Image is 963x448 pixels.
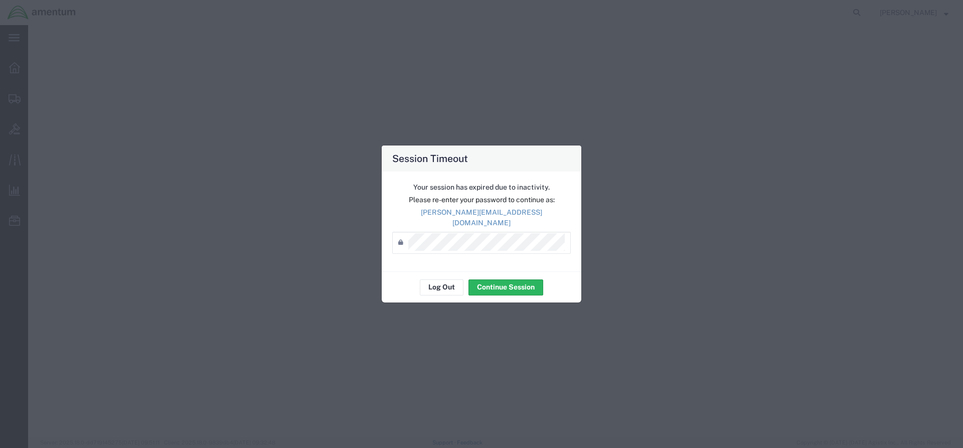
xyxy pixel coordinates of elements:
p: Please re-enter your password to continue as: [392,195,571,205]
p: Your session has expired due to inactivity. [392,182,571,193]
button: Log Out [420,279,463,295]
button: Continue Session [468,279,543,295]
p: [PERSON_NAME][EMAIL_ADDRESS][DOMAIN_NAME] [392,207,571,228]
h4: Session Timeout [392,151,468,166]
